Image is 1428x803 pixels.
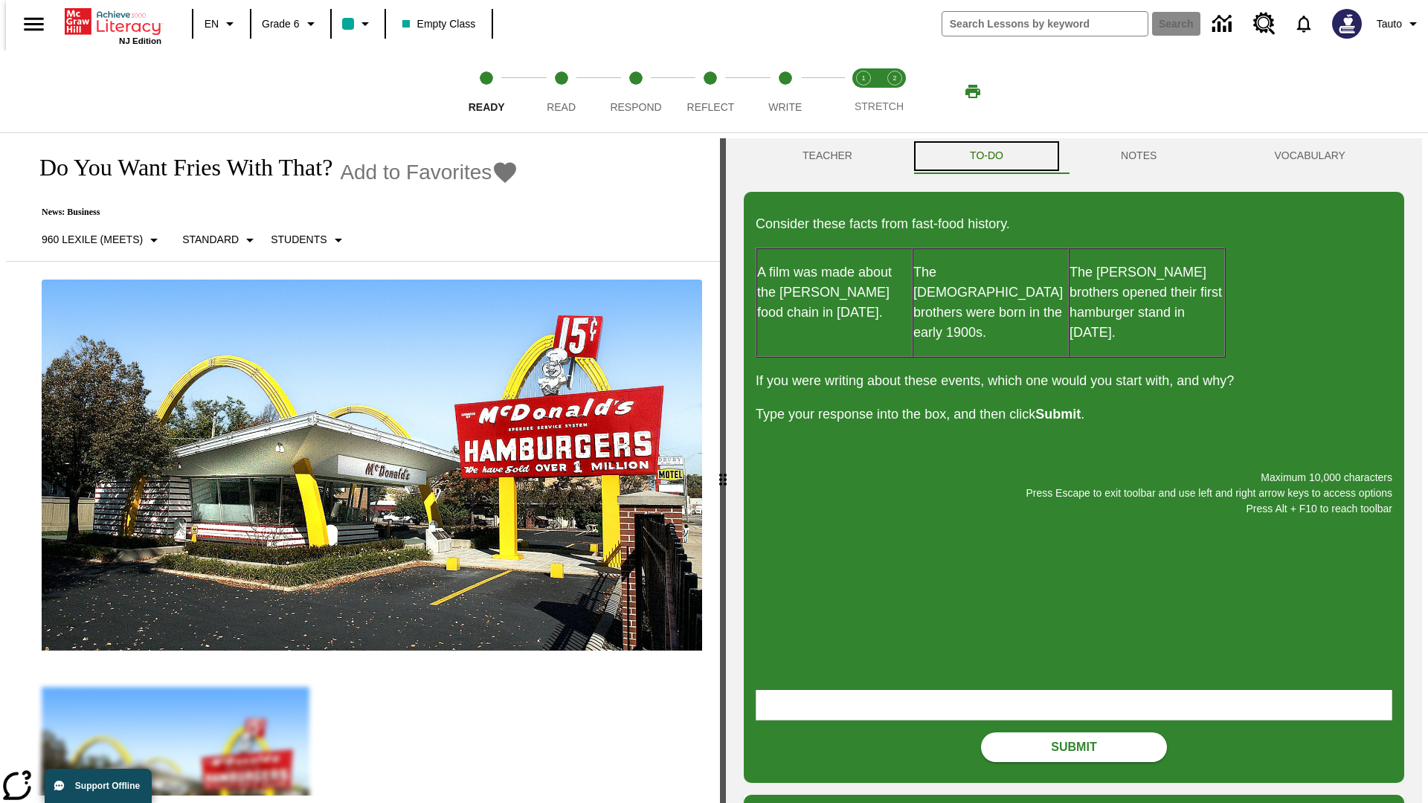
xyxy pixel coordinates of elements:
[726,138,1422,803] div: activity
[205,16,219,32] span: EN
[42,280,702,651] img: One of the first McDonald's stores, with the iconic red sign and golden arches.
[340,161,492,184] span: Add to Favorites
[593,51,679,132] button: Respond step 3 of 5
[182,232,239,248] p: Standard
[720,138,726,803] div: Press Enter or Spacebar and then press right and left arrow keys to move the slider
[1244,4,1284,44] a: Resource Center, Will open in new tab
[1284,4,1323,43] a: Notifications
[873,51,916,132] button: Stretch Respond step 2 of 2
[667,51,753,132] button: Reflect step 4 of 5
[756,501,1392,517] p: Press Alt + F10 to reach toolbar
[24,207,518,218] p: News: Business
[913,262,1068,343] p: The [DEMOGRAPHIC_DATA] brothers were born in the early 1900s.
[861,74,865,82] text: 1
[119,36,161,45] span: NJ Edition
[981,732,1167,762] button: Submit
[1070,262,1224,343] p: The [PERSON_NAME] brothers opened their first hamburger stand in [DATE].
[1215,138,1404,174] button: VOCABULARY
[1203,4,1244,45] a: Data Center
[892,74,896,82] text: 2
[265,227,353,254] button: Select Student
[340,159,518,185] button: Add to Favorites - Do You Want Fries With That?
[547,101,576,113] span: Read
[744,138,1404,174] div: Instructional Panel Tabs
[176,227,265,254] button: Scaffolds, Standard
[756,470,1392,486] p: Maximum 10,000 characters
[610,101,661,113] span: Respond
[911,138,1062,174] button: TO-DO
[1332,9,1362,39] img: Avatar
[36,227,169,254] button: Select Lexile, 960 Lexile (Meets)
[518,51,604,132] button: Read step 2 of 5
[469,101,505,113] span: Ready
[42,232,143,248] p: 960 Lexile (Meets)
[949,78,997,105] button: Print
[443,51,530,132] button: Ready step 1 of 5
[1377,16,1402,32] span: Tauto
[1062,138,1215,174] button: NOTES
[6,138,720,796] div: reading
[756,214,1392,234] p: Consider these facts from fast-food history.
[855,100,904,112] span: STRETCH
[742,51,829,132] button: Write step 5 of 5
[6,12,217,25] body: Maximum 10,000 characters Press Escape to exit toolbar and use left and right arrow keys to acces...
[1035,407,1081,422] strong: Submit
[756,486,1392,501] p: Press Escape to exit toolbar and use left and right arrow keys to access options
[756,371,1392,391] p: If you were writing about these events, which one would you start with, and why?
[768,101,802,113] span: Write
[756,404,1392,425] p: Type your response into the box, and then click .
[1371,10,1428,37] button: Profile/Settings
[687,101,735,113] span: Reflect
[45,769,152,803] button: Support Offline
[757,262,912,323] p: A film was made about the [PERSON_NAME] food chain in [DATE].
[271,232,327,248] p: Students
[12,2,56,46] button: Open side menu
[402,16,476,32] span: Empty Class
[842,51,885,132] button: Stretch Read step 1 of 2
[744,138,911,174] button: Teacher
[75,781,140,791] span: Support Offline
[942,12,1148,36] input: search field
[262,16,300,32] span: Grade 6
[65,5,161,45] div: Home
[336,10,380,37] button: Class color is teal. Change class color
[24,154,332,181] h1: Do You Want Fries With That?
[1323,4,1371,43] button: Select a new avatar
[256,10,326,37] button: Grade: Grade 6, Select a grade
[198,10,245,37] button: Language: EN, Select a language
